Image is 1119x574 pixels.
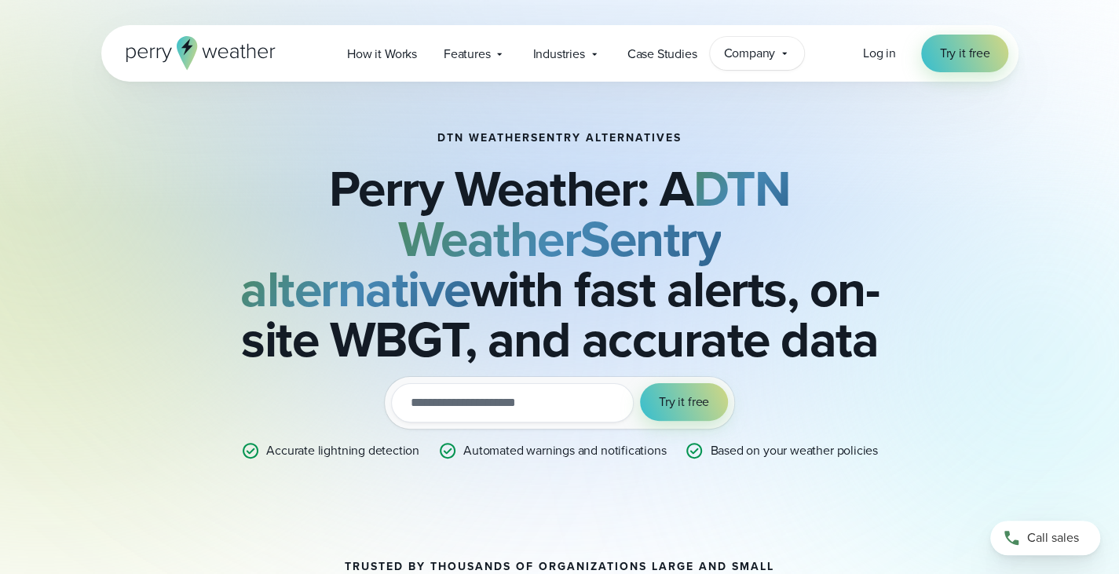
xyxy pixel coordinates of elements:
button: Try it free [640,383,728,421]
a: Log in [863,44,896,63]
span: Try it free [940,44,990,63]
a: How it Works [334,38,430,70]
h1: DTN WeatherSentry Alternatives [437,132,682,144]
span: Call sales [1027,528,1079,547]
p: Accurate lightning detection [266,441,419,460]
p: Automated warnings and notifications [463,441,666,460]
h2: Trusted by thousands of organizations large and small [345,561,774,573]
a: Call sales [990,521,1100,555]
p: Based on your weather policies [710,441,877,460]
span: Case Studies [627,45,697,64]
span: Company [723,44,775,63]
a: Try it free [921,35,1009,72]
span: Features [444,45,491,64]
span: Industries [532,45,584,64]
span: Try it free [659,393,709,411]
strong: DTN WeatherSentry alternative [240,152,790,326]
span: How it Works [347,45,417,64]
a: Case Studies [614,38,711,70]
h2: Perry Weather: A with fast alerts, on-site WBGT, and accurate data [180,163,940,364]
span: Log in [863,44,896,62]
